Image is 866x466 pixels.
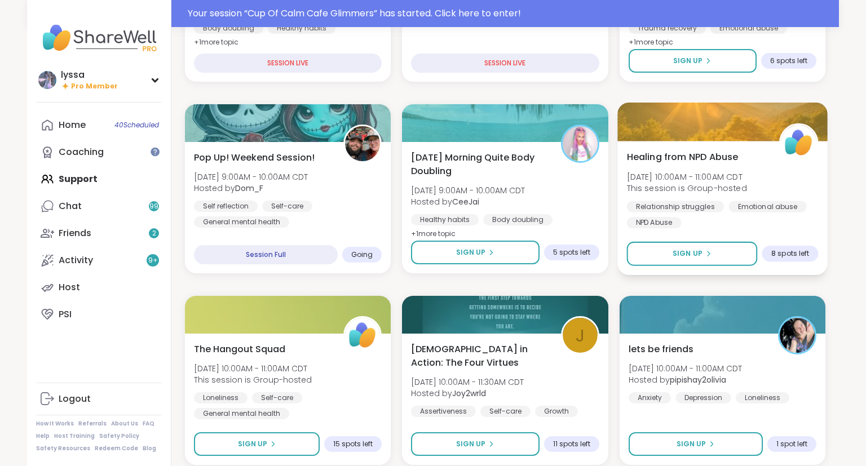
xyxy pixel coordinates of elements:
span: This session is Group-hosted [194,374,312,385]
div: Loneliness [194,392,248,403]
a: Home40Scheduled [36,112,162,139]
b: CeeJai [452,196,479,207]
a: Friends2 [36,220,162,247]
span: 2 [152,229,156,238]
img: ShareWell [345,318,380,353]
a: Logout [36,385,162,412]
img: ShareWell [781,125,816,161]
span: The Hangout Squad [194,343,285,356]
div: Coaching [59,146,104,158]
div: Emotional abuse [728,201,807,212]
span: [DEMOGRAPHIC_DATA] in Action: The Four Virtues [411,343,548,370]
span: J [576,322,585,349]
img: Dom_F [345,126,380,161]
a: Blog [143,445,156,452]
div: Body doubling [194,23,263,34]
button: Sign Up [626,242,757,266]
div: Home [59,119,86,131]
a: Host Training [54,432,95,440]
div: Anxiety [629,392,671,403]
span: 8 spots left [771,249,809,258]
span: Sign Up [677,439,706,449]
span: Sign Up [456,247,485,258]
div: Trauma recovery [629,23,706,34]
div: General mental health [194,408,289,419]
a: Activity9+ [36,247,162,274]
span: Hosted by [411,388,524,399]
span: [DATE] 10:00AM - 11:30AM CDT [411,376,524,388]
div: Logout [59,393,91,405]
span: 15 spots left [333,440,373,449]
span: [DATE] 10:00AM - 11:00AM CDT [626,171,746,182]
div: Activity [59,254,93,267]
a: Host [36,274,162,301]
div: Loneliness [736,392,789,403]
span: [DATE] 10:00AM - 11:00AM CDT [629,363,742,374]
span: This session is Group-hosted [626,183,746,194]
span: 40 Scheduled [114,121,159,130]
b: Dom_F [235,183,263,194]
button: Sign Up [411,432,539,456]
img: lyssa [38,71,56,89]
span: Hosted by [194,183,308,194]
div: Your session “ Cup Of Calm Cafe Glimmers ” has started. Click here to enter! [188,7,832,20]
div: Depression [675,392,731,403]
span: Hosted by [629,374,742,385]
div: SESSION LIVE [194,54,382,73]
b: Joy2wrld [452,388,486,399]
span: Healing from NPD Abuse [626,150,738,163]
button: Sign Up [194,432,320,456]
a: Safety Policy [99,432,139,440]
div: Self-care [480,406,531,417]
a: PSI [36,301,162,328]
div: Self reflection [194,201,258,212]
a: How It Works [36,420,74,428]
button: Sign Up [629,49,757,73]
a: Coaching [36,139,162,166]
span: Sign Up [673,248,702,259]
b: pipishay2olivia [670,374,726,385]
div: Healthy habits [268,23,335,34]
div: Self-care [262,201,312,212]
span: 99 [149,202,158,211]
span: Sign Up [673,56,702,66]
span: Pro Member [71,82,118,91]
span: [DATE] 10:00AM - 11:00AM CDT [194,363,312,374]
div: Session Full [194,245,338,264]
span: 6 spots left [770,56,807,65]
span: Sign Up [456,439,485,449]
a: Referrals [78,420,107,428]
div: General mental health [194,216,289,228]
span: [DATE] 9:00AM - 10:00AM CDT [411,185,525,196]
span: 5 spots left [553,248,590,257]
div: Body doubling [483,214,553,225]
span: [DATE] 9:00AM - 10:00AM CDT [194,171,308,183]
div: Self-care [252,392,302,403]
div: PSI [59,308,72,321]
a: Help [36,432,50,440]
div: NPD Abuse [626,217,681,228]
div: Assertiveness [411,406,476,417]
span: 9 + [148,256,158,265]
div: Emotional abuse [710,23,787,34]
a: Chat99 [36,193,162,220]
div: Relationship struggles [626,201,723,212]
span: Hosted by [411,196,525,207]
span: 11 spots left [553,440,590,449]
iframe: Spotlight [151,147,160,156]
img: CeeJai [563,126,598,161]
span: Sign Up [238,439,267,449]
span: [DATE] Morning Quite Body Doubling [411,151,548,178]
button: Sign Up [629,432,763,456]
div: lyssa [61,69,118,81]
span: 1 spot left [776,440,807,449]
a: Redeem Code [95,445,138,452]
img: ShareWell Nav Logo [36,18,162,57]
span: lets be friends [629,343,693,356]
div: Healthy habits [411,214,479,225]
div: SESSION LIVE [411,54,599,73]
div: Growth [535,406,578,417]
img: pipishay2olivia [780,318,815,353]
div: Chat [59,200,82,212]
a: FAQ [143,420,154,428]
